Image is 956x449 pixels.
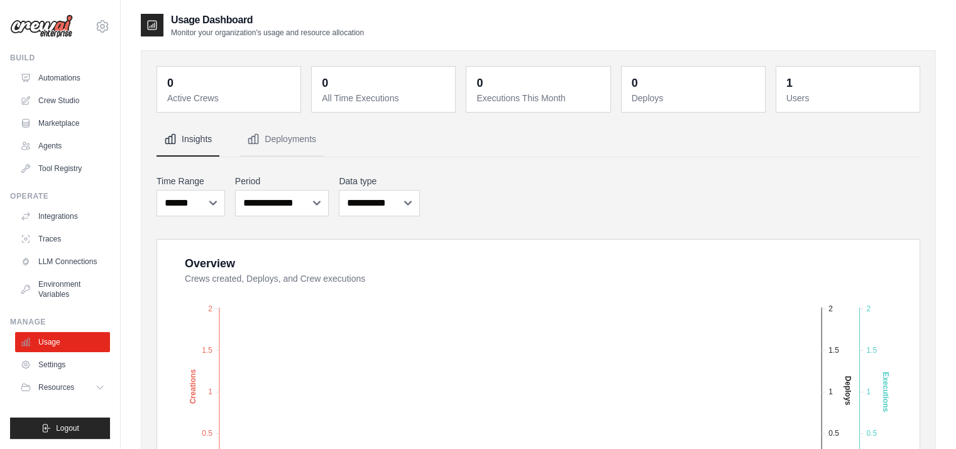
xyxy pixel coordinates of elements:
[167,74,173,92] div: 0
[15,68,110,88] a: Automations
[189,369,197,404] text: Creations
[866,304,871,313] tspan: 2
[171,13,364,28] h2: Usage Dashboard
[171,28,364,38] p: Monitor your organization's usage and resource allocation
[843,375,852,405] text: Deploys
[10,418,110,439] button: Logout
[866,429,877,438] tspan: 0.5
[185,272,904,285] dt: Crews created, Deploys, and Crew executions
[202,429,212,438] tspan: 0.5
[208,304,212,313] tspan: 2
[56,423,79,433] span: Logout
[235,175,329,187] label: Period
[15,91,110,111] a: Crew Studio
[10,14,73,38] img: Logo
[157,175,225,187] label: Time Range
[157,123,920,157] nav: Tabs
[632,92,757,104] dt: Deploys
[786,92,912,104] dt: Users
[185,255,235,272] div: Overview
[828,304,833,313] tspan: 2
[239,123,324,157] button: Deployments
[15,136,110,156] a: Agents
[339,175,420,187] label: Data type
[866,387,871,396] tspan: 1
[15,355,110,375] a: Settings
[322,92,448,104] dt: All Time Executions
[15,113,110,133] a: Marketplace
[828,345,839,354] tspan: 1.5
[322,74,328,92] div: 0
[15,332,110,352] a: Usage
[476,74,483,92] div: 0
[10,191,110,201] div: Operate
[15,377,110,397] button: Resources
[881,372,890,412] text: Executions
[786,74,793,92] div: 1
[632,74,638,92] div: 0
[15,252,110,272] a: LLM Connections
[15,206,110,226] a: Integrations
[15,274,110,304] a: Environment Variables
[202,345,212,354] tspan: 1.5
[866,345,877,354] tspan: 1.5
[10,317,110,327] div: Manage
[38,382,74,392] span: Resources
[476,92,602,104] dt: Executions This Month
[10,53,110,63] div: Build
[167,92,293,104] dt: Active Crews
[828,429,839,438] tspan: 0.5
[15,158,110,179] a: Tool Registry
[15,229,110,249] a: Traces
[157,123,219,157] button: Insights
[208,387,212,396] tspan: 1
[828,387,833,396] tspan: 1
